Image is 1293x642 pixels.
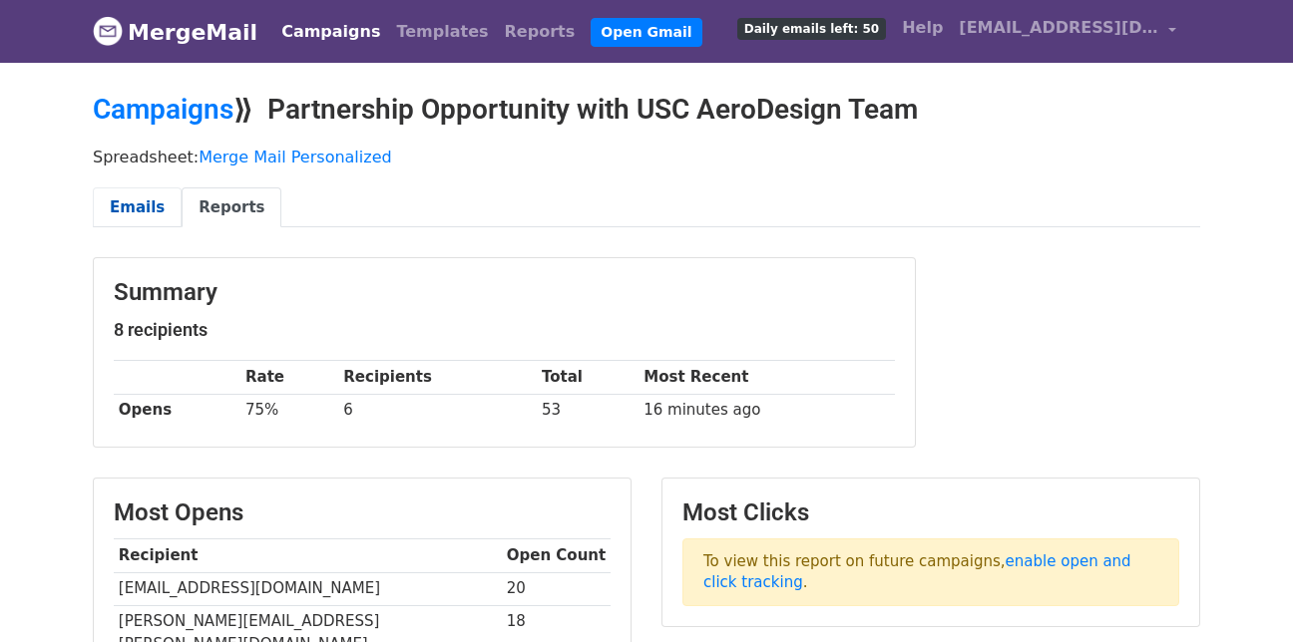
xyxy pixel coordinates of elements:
th: Open Count [502,539,611,572]
th: Rate [240,361,338,394]
th: Total [537,361,639,394]
h3: Most Clicks [682,498,1179,527]
td: 6 [339,394,538,427]
a: MergeMail [93,11,257,53]
h3: Summary [114,278,895,307]
td: 20 [502,572,611,605]
a: Daily emails left: 50 [729,8,894,48]
p: Spreadsheet: [93,147,1200,167]
span: [EMAIL_ADDRESS][DOMAIN_NAME] [959,16,1158,40]
a: Open Gmail [591,18,701,47]
td: 75% [240,394,338,427]
a: [EMAIL_ADDRESS][DOMAIN_NAME] [951,8,1184,55]
iframe: Chat Widget [1193,546,1293,642]
a: Reports [497,12,584,52]
span: Daily emails left: 50 [737,18,886,40]
h3: Most Opens [114,498,611,527]
a: Templates [388,12,496,52]
a: Help [894,8,951,48]
th: Opens [114,394,240,427]
a: enable open and click tracking [703,552,1131,591]
th: Recipients [339,361,538,394]
a: Campaigns [93,93,233,126]
th: Recipient [114,539,502,572]
td: 16 minutes ago [639,394,895,427]
a: Reports [182,187,281,228]
img: MergeMail logo [93,16,123,46]
th: Most Recent [639,361,895,394]
h5: 8 recipients [114,319,895,341]
a: Emails [93,187,182,228]
a: Merge Mail Personalized [199,148,391,166]
h2: ⟫ Partnership Opportunity with USC AeroDesign Team [93,93,1200,127]
td: [EMAIL_ADDRESS][DOMAIN_NAME] [114,572,502,605]
td: 53 [537,394,639,427]
p: To view this report on future campaigns, . [682,538,1179,606]
a: Campaigns [273,12,388,52]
